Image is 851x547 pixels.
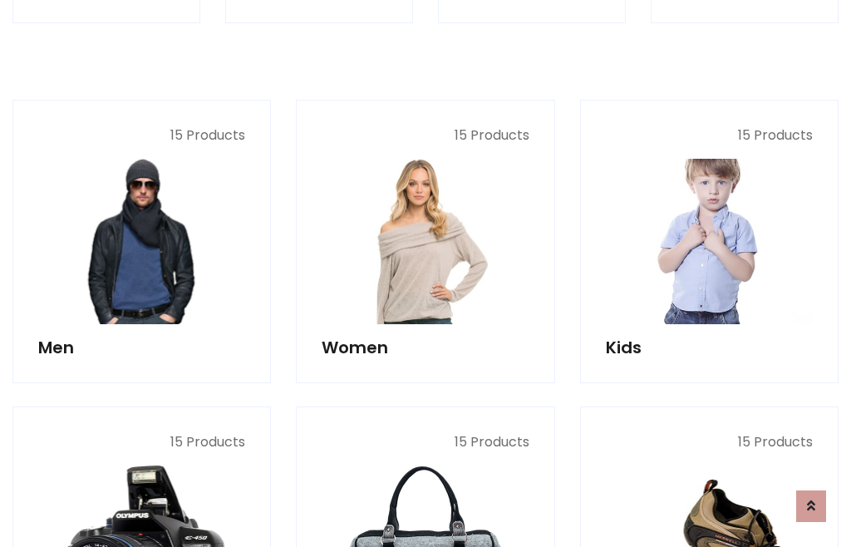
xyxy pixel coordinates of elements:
[606,432,813,452] p: 15 Products
[322,432,529,452] p: 15 Products
[606,338,813,357] h5: Kids
[38,432,245,452] p: 15 Products
[322,338,529,357] h5: Women
[38,126,245,145] p: 15 Products
[606,126,813,145] p: 15 Products
[322,126,529,145] p: 15 Products
[38,338,245,357] h5: Men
